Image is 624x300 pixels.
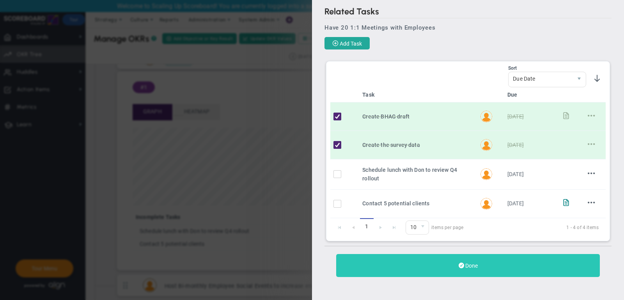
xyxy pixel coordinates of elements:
div: Create BHAG draft [362,112,472,121]
span: 10 [406,221,417,234]
h2: Related Tasks [324,6,612,18]
div: Sort [508,65,586,71]
span: Add Task [340,41,362,47]
img: Hannah Dogru [480,198,492,210]
span: items per page [406,221,464,235]
img: Hannah Dogru [480,139,492,151]
span: Have 20 1:1 Meetings with Employees [324,24,435,31]
span: Due Date [509,72,573,85]
span: 1 - 4 of 4 items [473,223,599,232]
span: 0 [406,221,429,235]
img: Hannah Dogru [480,168,492,180]
span: Done [465,263,478,269]
th: Due [504,87,548,102]
button: Done [336,254,600,277]
span: 1 [360,218,374,235]
span: [DATE] [507,200,524,206]
span: [DATE] [507,142,524,148]
div: Schedule lunch with Don to review Q4 rollout [362,166,472,183]
div: Create the survey data [362,141,472,149]
span: select [417,221,429,234]
th: Task [359,87,475,102]
div: Contact 5 potential clients [362,199,472,208]
button: Add Task [324,37,370,49]
span: select [573,72,586,87]
span: [DATE] [507,171,524,177]
img: Hannah Dogru [480,111,492,122]
span: [DATE] [507,113,524,120]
